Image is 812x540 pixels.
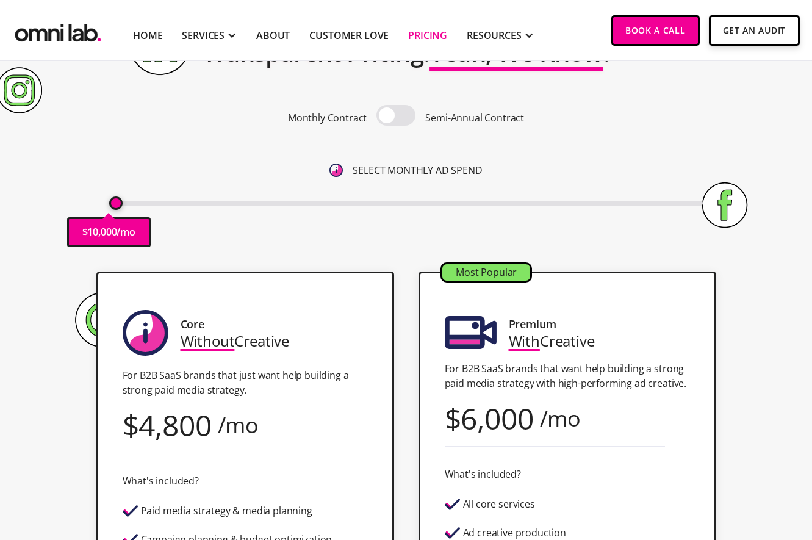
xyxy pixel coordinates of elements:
[509,333,595,349] div: Creative
[123,473,199,489] div: What's included?
[256,28,290,43] a: About
[425,110,524,126] p: Semi-Annual Contract
[463,528,566,538] div: Ad creative production
[611,15,700,46] a: Book a Call
[408,28,447,43] a: Pricing
[138,417,211,433] div: 4,800
[12,15,104,45] img: Omni Lab: B2B SaaS Demand Generation Agency
[309,28,389,43] a: Customer Love
[461,410,533,427] div: 6,000
[218,417,259,433] div: /mo
[12,15,104,45] a: home
[123,368,368,397] p: For B2B SaaS brands that just want help building a strong paid media strategy.
[445,361,690,391] p: For B2B SaaS brands that want help building a strong paid media strategy with high-performing ad ...
[509,331,540,351] span: With
[181,316,204,333] div: Core
[133,28,162,43] a: Home
[445,466,521,483] div: What's included?
[509,316,556,333] div: Premium
[709,15,800,46] a: Get An Audit
[329,164,343,177] img: 6410812402e99d19b372aa32_omni-nav-info.svg
[467,28,522,43] div: RESOURCES
[429,35,603,69] span: Yeah, We Know
[82,224,88,240] p: $
[117,224,135,240] p: /mo
[463,499,535,509] div: All core services
[87,224,117,240] p: 10,000
[288,110,367,126] p: Monthly Contract
[141,506,312,516] div: Paid media strategy & media planning
[123,417,139,433] div: $
[592,398,812,540] iframe: Chat Widget
[445,410,461,427] div: $
[182,28,225,43] div: SERVICES
[181,333,290,349] div: Creative
[442,264,530,281] div: Most Popular
[181,331,235,351] span: Without
[353,162,482,179] p: SELECT MONTHLY AD SPEND
[540,410,581,427] div: /mo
